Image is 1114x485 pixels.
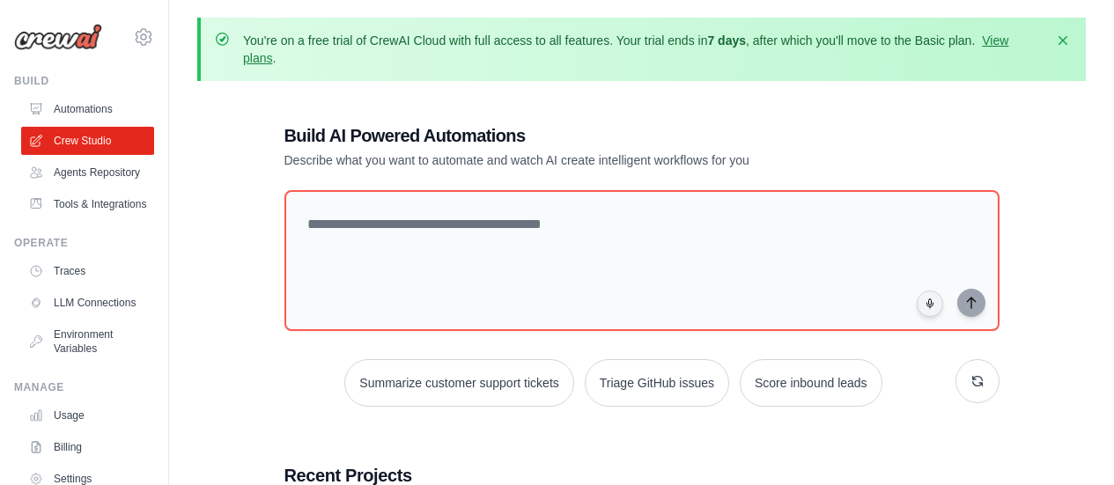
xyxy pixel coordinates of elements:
[21,190,154,218] a: Tools & Integrations
[585,359,729,407] button: Triage GitHub issues
[707,33,746,48] strong: 7 days
[21,95,154,123] a: Automations
[955,359,1000,403] button: Get new suggestions
[21,289,154,317] a: LLM Connections
[21,127,154,155] a: Crew Studio
[21,433,154,461] a: Billing
[284,151,876,169] p: Describe what you want to automate and watch AI create intelligent workflows for you
[14,236,154,250] div: Operate
[14,74,154,88] div: Build
[21,257,154,285] a: Traces
[243,32,1044,67] p: You're on a free trial of CrewAI Cloud with full access to all features. Your trial ends in , aft...
[21,401,154,430] a: Usage
[14,24,102,50] img: Logo
[21,320,154,363] a: Environment Variables
[21,158,154,187] a: Agents Repository
[344,359,573,407] button: Summarize customer support tickets
[14,380,154,394] div: Manage
[284,123,876,148] h1: Build AI Powered Automations
[917,290,943,317] button: Click to speak your automation idea
[740,359,882,407] button: Score inbound leads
